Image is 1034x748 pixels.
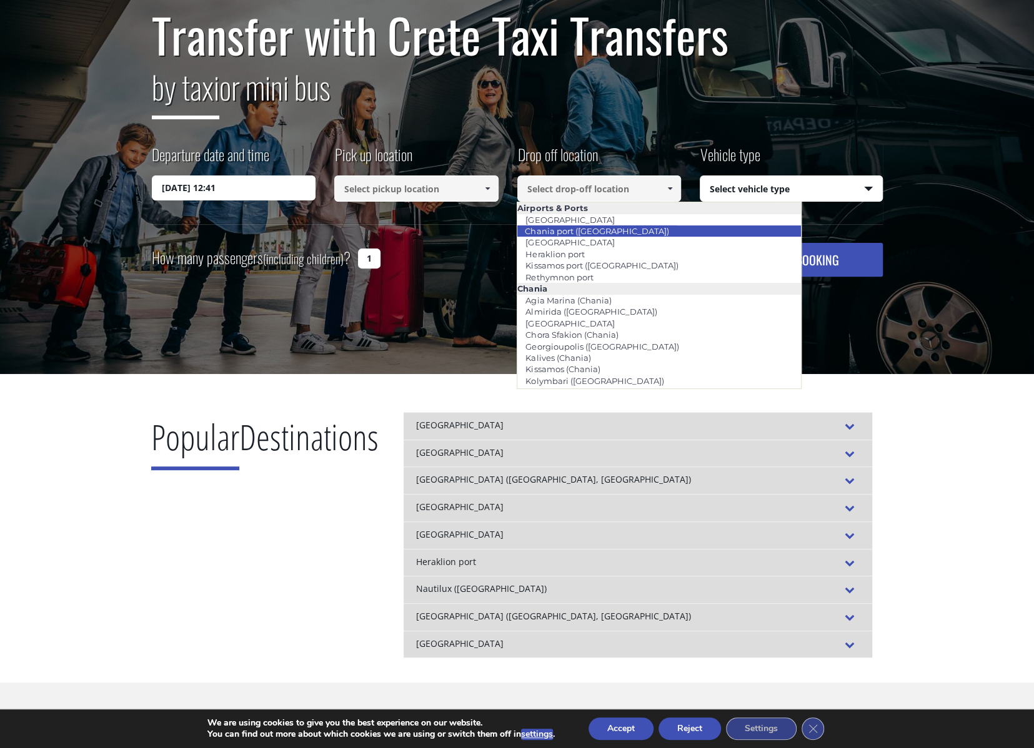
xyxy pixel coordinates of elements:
[517,315,622,332] a: [GEOGRAPHIC_DATA]
[517,222,677,240] a: Chania port ([GEOGRAPHIC_DATA])
[517,303,665,320] a: Almirida ([GEOGRAPHIC_DATA])
[404,576,872,603] div: Nautilux ([GEOGRAPHIC_DATA])
[334,175,499,202] input: Select pickup location
[517,234,622,251] a: [GEOGRAPHIC_DATA]
[517,292,619,309] a: Agia Marina (Chania)
[207,729,555,740] p: You can find out more about which cookies we are using or switch them off in .
[521,729,553,740] button: settings
[477,175,497,202] a: Show All Items
[517,372,672,390] a: Kolymbari ([GEOGRAPHIC_DATA])
[404,549,872,576] div: Heraklion port
[152,144,269,175] label: Departure date and time
[700,144,760,175] label: Vehicle type
[517,257,686,274] a: Kissamos port ([GEOGRAPHIC_DATA])
[404,631,872,658] div: [GEOGRAPHIC_DATA]
[517,202,800,214] li: Airports & Ports
[517,326,626,343] a: Chora Sfakion (Chania)
[404,412,872,440] div: [GEOGRAPHIC_DATA]
[404,440,872,467] div: [GEOGRAPHIC_DATA]
[152,9,883,61] h1: Transfer with Crete Taxi Transfers
[404,603,872,631] div: [GEOGRAPHIC_DATA] ([GEOGRAPHIC_DATA], [GEOGRAPHIC_DATA])
[404,521,872,549] div: [GEOGRAPHIC_DATA]
[263,249,344,268] small: (including children)
[404,494,872,521] div: [GEOGRAPHIC_DATA]
[517,144,598,175] label: Drop off location
[700,176,882,202] span: Select vehicle type
[802,717,824,740] button: Close GDPR Cookie Banner
[517,211,622,229] a: [GEOGRAPHIC_DATA]
[517,245,592,263] a: Heraklion port
[726,717,797,740] button: Settings
[659,717,721,740] button: Reject
[151,412,379,480] h2: Destinations
[660,175,680,202] a: Show All Items
[152,61,883,129] h2: or mini bus
[207,717,555,729] p: We are using cookies to give you the best experience on our website.
[334,144,412,175] label: Pick up location
[517,175,682,202] input: Select drop-off location
[589,717,654,740] button: Accept
[152,243,350,273] label: How many passengers ?
[517,283,800,294] li: Chania
[152,63,219,119] span: by taxi
[517,349,599,367] a: Kalives (Chania)
[517,338,687,355] a: Georgioupolis ([GEOGRAPHIC_DATA])
[404,466,872,494] div: [GEOGRAPHIC_DATA] ([GEOGRAPHIC_DATA], [GEOGRAPHIC_DATA])
[517,268,601,286] a: Rethymnon port
[517,360,608,378] a: Kissamos (Chania)
[151,413,239,470] span: Popular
